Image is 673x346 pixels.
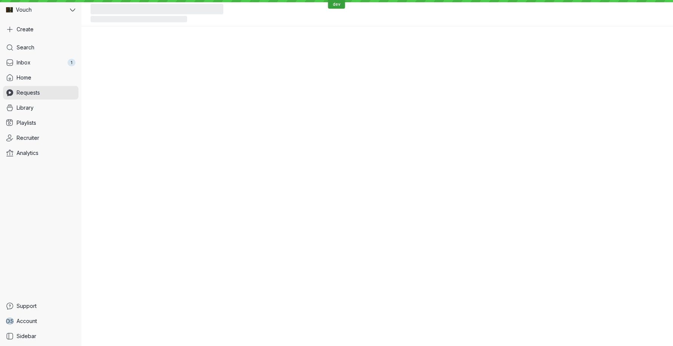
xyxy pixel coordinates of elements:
[3,71,78,84] a: Home
[3,23,78,36] button: Create
[17,104,34,112] span: Library
[17,59,31,66] span: Inbox
[17,149,38,157] span: Analytics
[17,119,36,127] span: Playlists
[3,3,68,17] div: Vouch
[3,299,78,313] a: Support
[3,116,78,130] a: Playlists
[3,314,78,328] a: DSAccount
[16,6,32,14] span: Vouch
[3,131,78,145] a: Recruiter
[6,6,13,13] img: Vouch avatar
[6,317,10,325] span: D
[17,134,39,142] span: Recruiter
[3,329,78,343] a: Sidebar
[10,317,14,325] span: S
[17,332,36,340] span: Sidebar
[17,302,37,310] span: Support
[3,56,78,69] a: Inbox1
[3,101,78,115] a: Library
[17,74,31,81] span: Home
[17,317,37,325] span: Account
[17,89,40,96] span: Requests
[17,44,34,51] span: Search
[3,86,78,100] a: Requests
[3,146,78,160] a: Analytics
[3,3,78,17] button: Vouch avatarVouch
[68,59,75,66] div: 1
[17,26,34,33] span: Create
[3,41,78,54] a: Search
